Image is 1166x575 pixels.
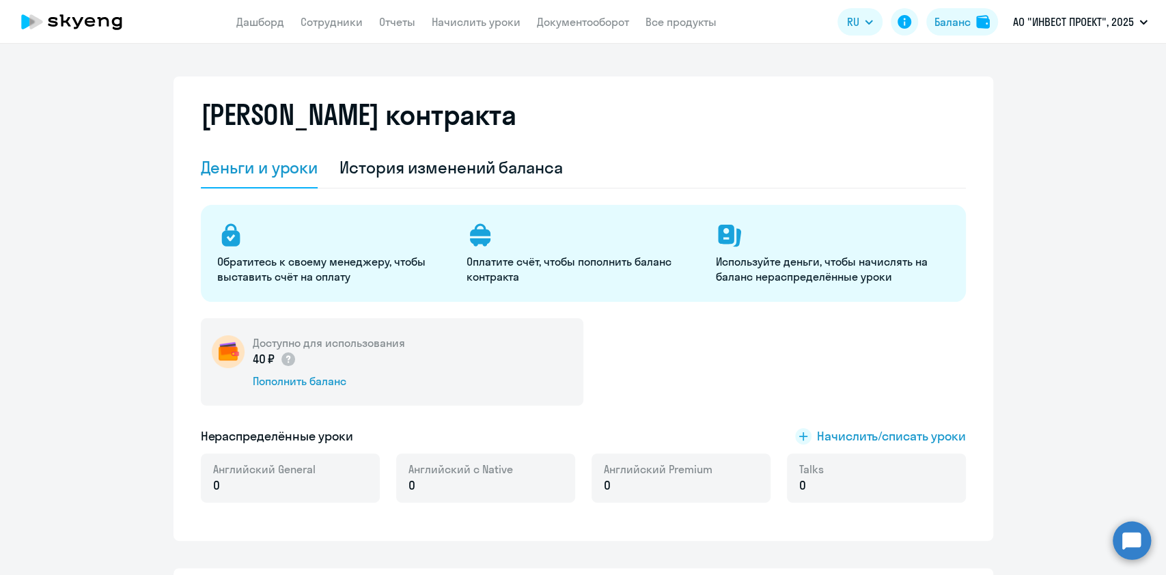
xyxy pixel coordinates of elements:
div: Пополнить баланс [253,374,405,389]
a: Дашборд [236,15,284,29]
span: RU [847,14,859,30]
h5: Нераспределённые уроки [201,427,353,445]
img: balance [976,15,990,29]
span: 0 [799,477,806,494]
button: Балансbalance [926,8,998,36]
span: Английский с Native [408,462,513,477]
p: Используйте деньги, чтобы начислять на баланс нераспределённые уроки [716,254,949,284]
p: 40 ₽ [253,350,297,368]
a: Сотрудники [301,15,363,29]
button: АО "ИНВЕСТ ПРОЕКТ", 2025 [1006,5,1154,38]
p: АО "ИНВЕСТ ПРОЕКТ", 2025 [1013,14,1134,30]
p: Оплатите счёт, чтобы пополнить баланс контракта [467,254,699,284]
button: RU [837,8,883,36]
span: Английский General [213,462,316,477]
span: Английский Premium [604,462,712,477]
a: Отчеты [379,15,415,29]
span: 0 [408,477,415,494]
h5: Доступно для использования [253,335,405,350]
span: 0 [213,477,220,494]
div: История изменений баланса [339,156,563,178]
span: 0 [604,477,611,494]
img: wallet-circle.png [212,335,245,368]
p: Обратитесь к своему менеджеру, чтобы выставить счёт на оплату [217,254,450,284]
div: Баланс [934,14,971,30]
a: Документооборот [537,15,629,29]
h2: [PERSON_NAME] контракта [201,98,516,131]
div: Деньги и уроки [201,156,318,178]
span: Начислить/списать уроки [817,427,966,445]
span: Talks [799,462,824,477]
a: Начислить уроки [432,15,520,29]
a: Все продукты [646,15,717,29]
